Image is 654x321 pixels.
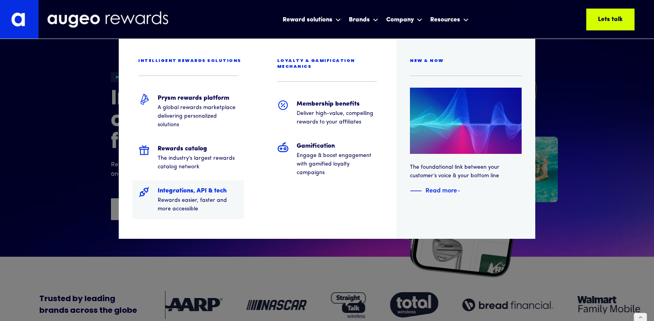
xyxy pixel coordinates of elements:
[277,58,383,70] div: Loyalty & gamification mechanics
[410,88,522,196] a: The foundational link between your customer’s voice & your bottom lineBlue decorative lineRead mo...
[158,104,238,129] p: A global rewards marketplace delivering personalized solutions
[410,163,522,180] p: The foundational link between your customer’s voice & your bottom line
[458,186,469,196] img: Blue text arrow
[410,58,444,64] div: New & now
[158,93,238,103] h5: Prysm rewards platform
[297,152,377,177] p: Engage & boost engagement with gamified loyalty campaigns
[386,15,414,25] div: Company
[138,58,241,64] div: Intelligent rewards solutions
[281,9,343,30] div: Reward solutions
[158,144,238,153] h5: Rewards catalog
[132,138,244,177] a: Rewards catalogThe industry's largest rewards catalog network
[428,9,471,30] div: Resources
[132,88,244,135] a: Prysm rewards platformA global rewards marketplace delivering personalized solutions
[281,29,343,30] nav: Reward solutions
[297,109,377,127] p: Deliver high-value, compelling rewards to your affiliates
[297,99,377,109] h5: Membership benefits
[430,15,460,25] div: Resources
[297,141,377,151] h5: Gamification
[158,196,238,213] p: Rewards easier, faster and more accessible
[410,186,422,196] img: Blue decorative line
[425,185,457,194] div: Read more
[271,93,383,132] a: Membership benefitsDeliver high-value, compelling rewards to your affiliates
[586,9,635,30] a: Lets talk
[158,186,238,196] h5: Integrations, API & tech
[384,9,424,30] div: Company
[271,136,383,183] a: GamificationEngage & boost engagement with gamified loyalty campaigns
[283,15,332,25] div: Reward solutions
[347,9,380,30] div: Brands
[158,154,238,171] p: The industry's largest rewards catalog network
[132,180,244,219] a: Integrations, API & techRewards easier, faster and more accessible
[349,15,370,25] div: Brands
